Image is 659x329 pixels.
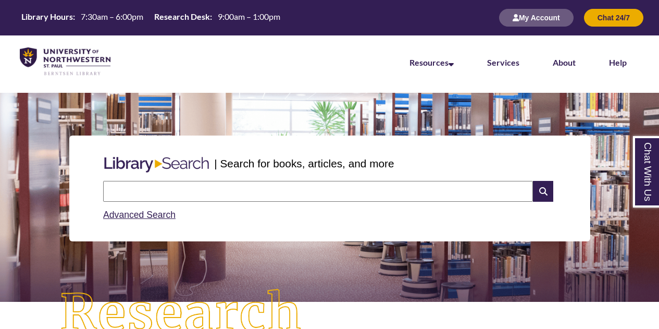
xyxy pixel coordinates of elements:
img: Libary Search [99,153,214,177]
table: Hours Today [17,11,284,24]
a: Advanced Search [103,210,176,220]
span: 9:00am – 1:00pm [218,11,280,21]
th: Library Hours: [17,11,77,22]
a: Chat 24/7 [584,13,643,22]
button: My Account [499,9,574,27]
img: UNWSP Library Logo [20,47,110,76]
button: Chat 24/7 [584,9,643,27]
a: Help [609,57,627,67]
p: | Search for books, articles, and more [214,155,394,172]
a: Hours Today [17,11,284,25]
a: Services [487,57,519,67]
i: Search [533,181,553,202]
a: About [553,57,576,67]
th: Research Desk: [150,11,214,22]
a: Resources [409,57,454,67]
span: 7:30am – 6:00pm [81,11,143,21]
a: My Account [499,13,574,22]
